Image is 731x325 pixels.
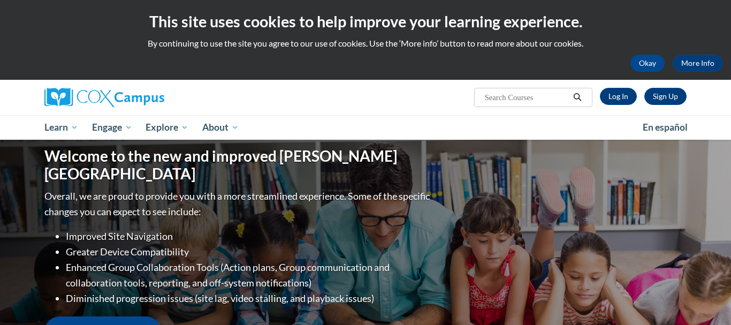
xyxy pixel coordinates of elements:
[66,244,432,260] li: Greater Device Compatibility
[600,88,637,105] a: Log In
[44,188,432,220] p: Overall, we are proud to provide you with a more streamlined experience. Some of the specific cha...
[484,91,569,104] input: Search Courses
[688,282,722,316] iframe: Button to launch messaging window
[195,115,246,140] a: About
[644,88,687,105] a: Register
[85,115,139,140] a: Engage
[643,122,688,133] span: En español
[28,115,703,140] div: Main menu
[139,115,195,140] a: Explore
[8,37,723,49] p: By continuing to use the site you agree to our use of cookies. Use the ‘More info’ button to read...
[202,121,239,134] span: About
[146,121,188,134] span: Explore
[92,121,132,134] span: Engage
[44,147,432,183] h1: Welcome to the new and improved [PERSON_NAME][GEOGRAPHIC_DATA]
[37,115,85,140] a: Learn
[66,291,432,306] li: Diminished progression issues (site lag, video stalling, and playback issues)
[44,121,78,134] span: Learn
[636,116,695,139] a: En español
[44,88,248,107] a: Cox Campus
[44,88,164,107] img: Cox Campus
[66,229,432,244] li: Improved Site Navigation
[673,55,723,72] a: More Info
[569,91,585,104] button: Search
[630,55,665,72] button: Okay
[8,11,723,32] h2: This site uses cookies to help improve your learning experience.
[66,260,432,291] li: Enhanced Group Collaboration Tools (Action plans, Group communication and collaboration tools, re...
